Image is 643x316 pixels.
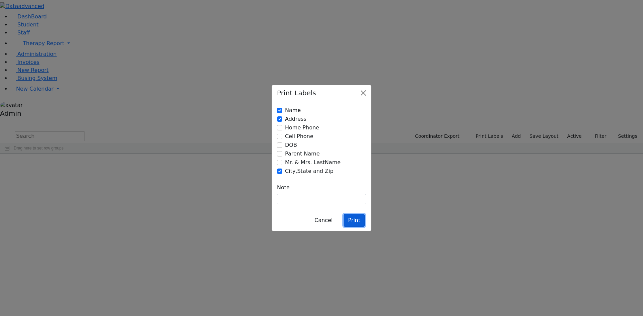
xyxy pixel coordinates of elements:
[310,214,337,227] button: Cancel
[344,214,365,227] button: Print
[285,159,341,167] label: Mr. & Mrs. LastName
[277,181,290,194] label: Note
[285,167,334,175] label: City,State and Zip
[285,106,301,114] label: Name
[277,88,316,98] h5: Print Labels
[285,115,306,123] label: Address
[285,150,320,158] label: Parent Name
[285,141,297,149] label: DOB
[358,88,369,98] button: Close
[285,124,319,132] label: Home Phone
[285,132,313,140] label: Cell Phone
